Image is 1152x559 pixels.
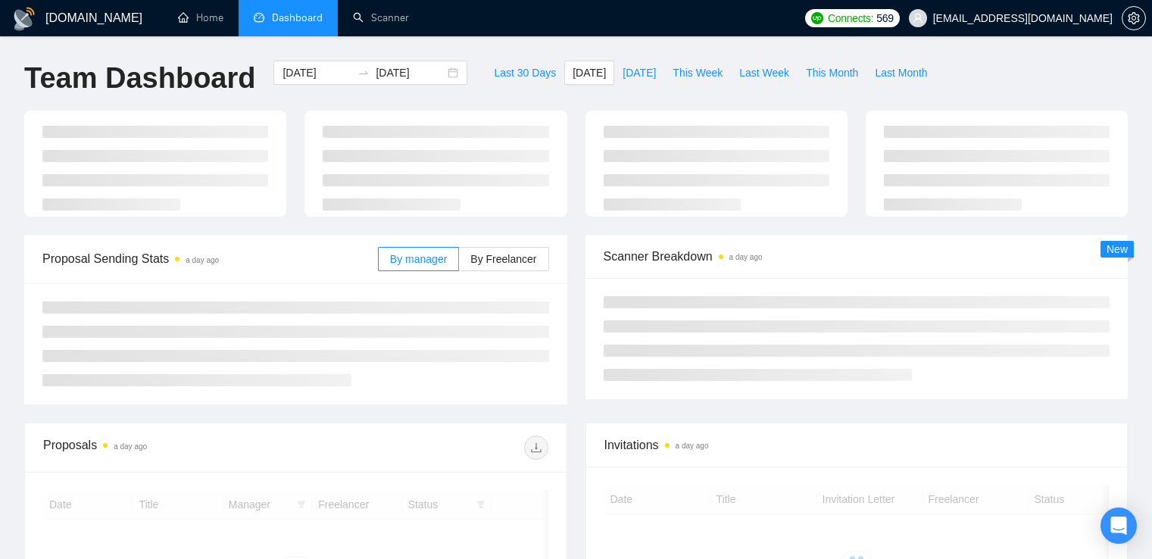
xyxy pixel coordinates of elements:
input: Start date [283,64,351,81]
span: dashboard [254,12,264,23]
a: homeHome [178,11,223,24]
button: Last Week [731,61,798,85]
button: This Month [798,61,866,85]
span: to [357,67,370,79]
span: user [913,13,923,23]
button: Last 30 Days [485,61,564,85]
button: setting [1122,6,1146,30]
span: By Freelancer [470,253,536,265]
span: By manager [390,253,447,265]
button: [DATE] [614,61,664,85]
time: a day ago [729,253,763,261]
span: Last Week [739,64,789,81]
span: Invitations [604,436,1110,454]
button: Last Month [866,61,935,85]
button: This Week [664,61,731,85]
time: a day ago [676,442,709,450]
span: Last Month [875,64,927,81]
div: Proposals [43,436,295,460]
span: This Week [673,64,723,81]
h1: Team Dashboard [24,61,255,96]
img: upwork-logo.png [811,12,823,24]
button: [DATE] [564,61,614,85]
span: setting [1122,12,1145,24]
img: logo [12,7,36,31]
time: a day ago [186,256,219,264]
time: a day ago [114,442,147,451]
span: Proposal Sending Stats [42,249,378,268]
span: This Month [806,64,858,81]
div: Open Intercom Messenger [1100,507,1137,544]
a: searchScanner [353,11,409,24]
span: Dashboard [272,11,323,24]
span: 569 [876,10,893,27]
span: Connects: [828,10,873,27]
span: [DATE] [573,64,606,81]
span: Last 30 Days [494,64,556,81]
input: End date [376,64,445,81]
span: swap-right [357,67,370,79]
span: Scanner Breakdown [604,247,1110,266]
span: [DATE] [623,64,656,81]
span: New [1107,243,1128,255]
a: setting [1122,12,1146,24]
